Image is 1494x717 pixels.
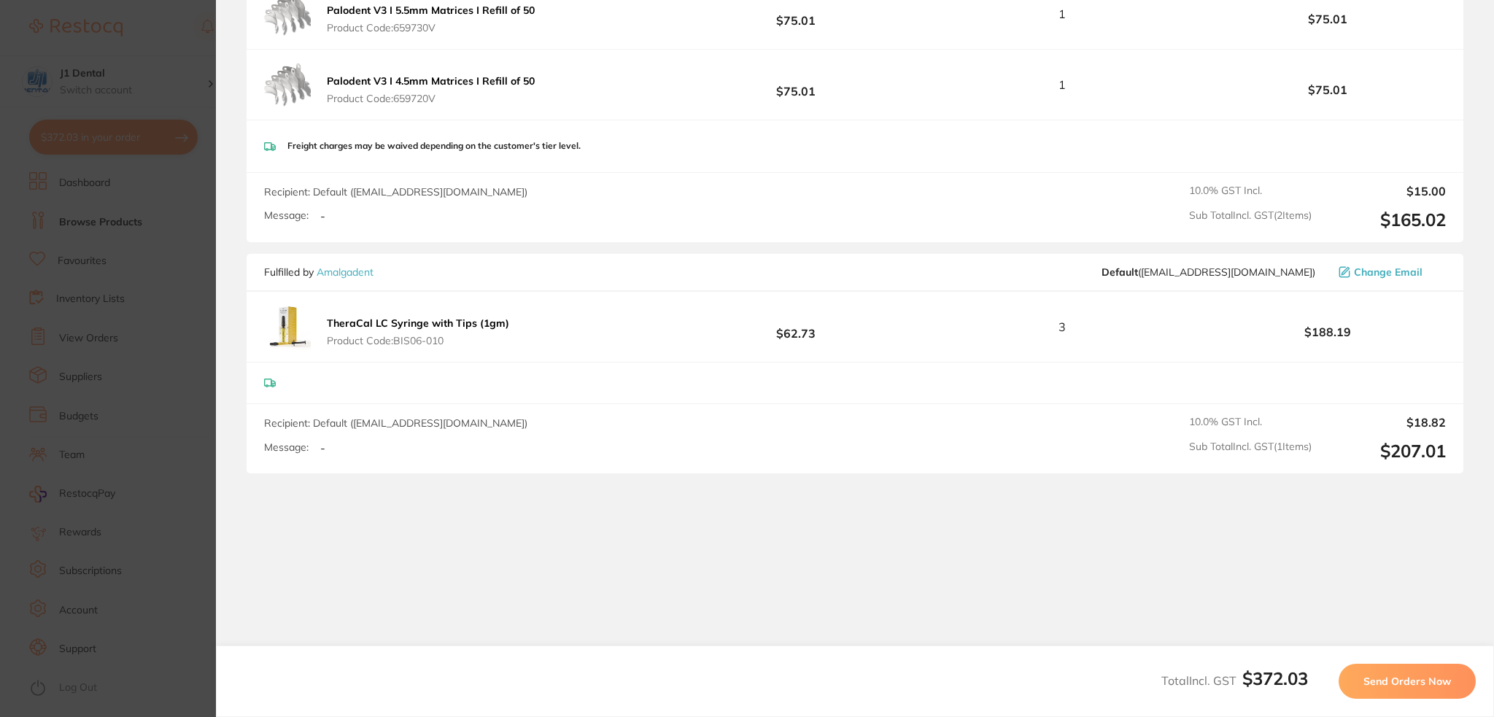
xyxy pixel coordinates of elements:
[327,335,509,346] span: Product Code: BIS06-010
[1189,209,1312,230] span: Sub Total Incl. GST ( 2 Items)
[322,317,514,347] button: TheraCal LC Syringe with Tips (1gm) Product Code:BIS06-010
[1334,266,1446,279] button: Change Email
[264,61,311,108] img: bTI3cjl6aA
[1189,441,1312,462] span: Sub Total Incl. GST ( 1 Items)
[1323,441,1446,462] output: $207.01
[1323,416,1446,429] output: $18.82
[264,209,309,222] label: Message:
[327,22,535,34] span: Product Code: 659730V
[327,4,535,17] b: Palodent V3 I 5.5mm Matrices I Refill of 50
[1209,83,1446,96] b: $75.01
[678,1,914,28] b: $75.01
[264,303,311,350] img: a2k1em45eg
[320,209,325,222] p: -
[1209,325,1446,338] b: $188.19
[1058,320,1066,333] span: 3
[327,317,509,330] b: TheraCal LC Syringe with Tips (1gm)
[322,4,539,34] button: Palodent V3 I 5.5mm Matrices I Refill of 50 Product Code:659730V
[1189,185,1312,198] span: 10.0 % GST Incl.
[1323,209,1446,230] output: $165.02
[1161,673,1308,688] span: Total Incl. GST
[1209,12,1446,26] b: $75.01
[1354,266,1423,278] span: Change Email
[678,314,914,341] b: $62.73
[317,266,373,279] a: Amalgadent
[322,74,539,105] button: Palodent V3 I 4.5mm Matrices I Refill of 50 Product Code:659720V
[1363,675,1451,688] span: Send Orders Now
[287,141,581,151] p: Freight charges may be waived depending on the customer's tier level.
[264,185,527,198] span: Recipient: Default ( [EMAIL_ADDRESS][DOMAIN_NAME] )
[678,71,914,98] b: $75.01
[320,441,325,454] p: -
[327,74,535,88] b: Palodent V3 I 4.5mm Matrices I Refill of 50
[1102,266,1138,279] b: Default
[1339,664,1476,699] button: Send Orders Now
[264,441,309,454] label: Message:
[1189,416,1312,429] span: 10.0 % GST Incl.
[1323,185,1446,198] output: $15.00
[1242,667,1308,689] b: $372.03
[327,93,535,104] span: Product Code: 659720V
[1102,266,1315,278] span: info@amalgadent.com.au
[1058,78,1066,91] span: 1
[1058,7,1066,20] span: 1
[264,416,527,430] span: Recipient: Default ( [EMAIL_ADDRESS][DOMAIN_NAME] )
[264,266,373,278] p: Fulfilled by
